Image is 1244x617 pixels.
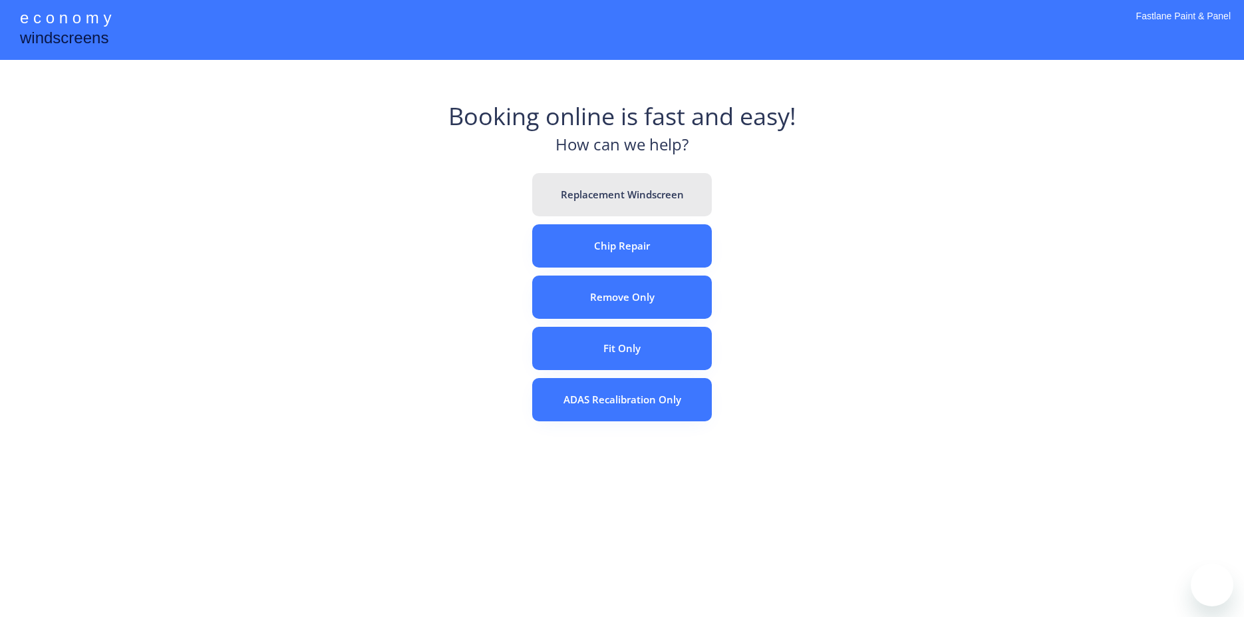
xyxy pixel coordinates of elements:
[532,378,712,421] button: ADAS Recalibration Only
[532,276,712,319] button: Remove Only
[532,173,712,216] button: Replacement Windscreen
[532,327,712,370] button: Fit Only
[20,7,111,32] div: e c o n o m y
[20,27,108,53] div: windscreens
[1136,10,1231,40] div: Fastlane Paint & Panel
[448,100,796,133] div: Booking online is fast and easy!
[555,133,689,163] div: How can we help?
[1191,564,1233,606] iframe: Button to launch messaging window
[532,224,712,268] button: Chip Repair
